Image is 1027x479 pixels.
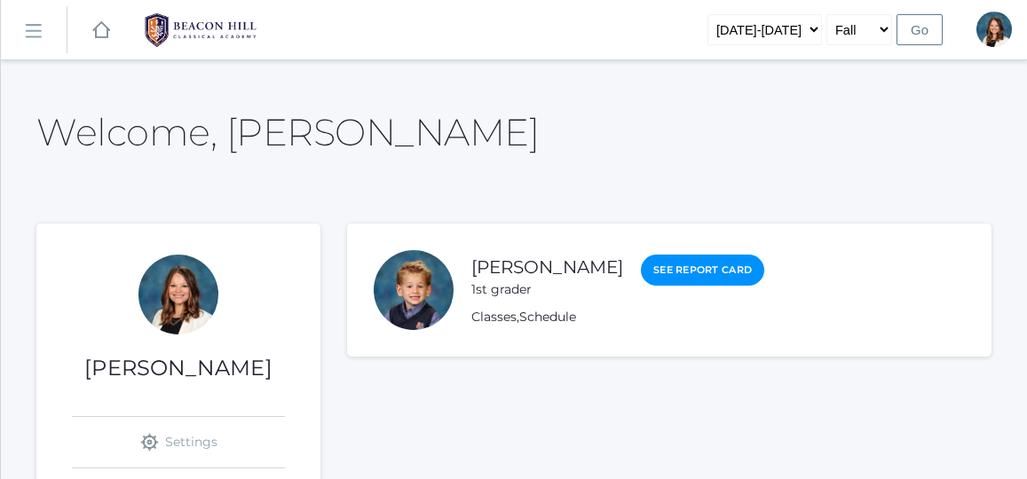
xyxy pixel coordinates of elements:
[519,309,576,325] a: Schedule
[138,255,218,334] div: Teresa Deutsch
[471,256,623,278] a: [PERSON_NAME]
[976,12,1012,47] div: Teresa Deutsch
[36,112,539,153] h2: Welcome, [PERSON_NAME]
[471,308,764,326] div: ,
[72,417,285,467] a: Settings
[471,309,517,325] a: Classes
[897,14,943,45] input: Go
[36,357,320,380] h1: [PERSON_NAME]
[471,280,623,299] div: 1st grader
[134,8,267,52] img: BHCALogos-05-308ed15e86a5a0abce9b8dd61676a3503ac9727e845dece92d48e8588c001991.png
[641,255,764,286] a: See Report Card
[374,250,454,330] div: Nolan Alstot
